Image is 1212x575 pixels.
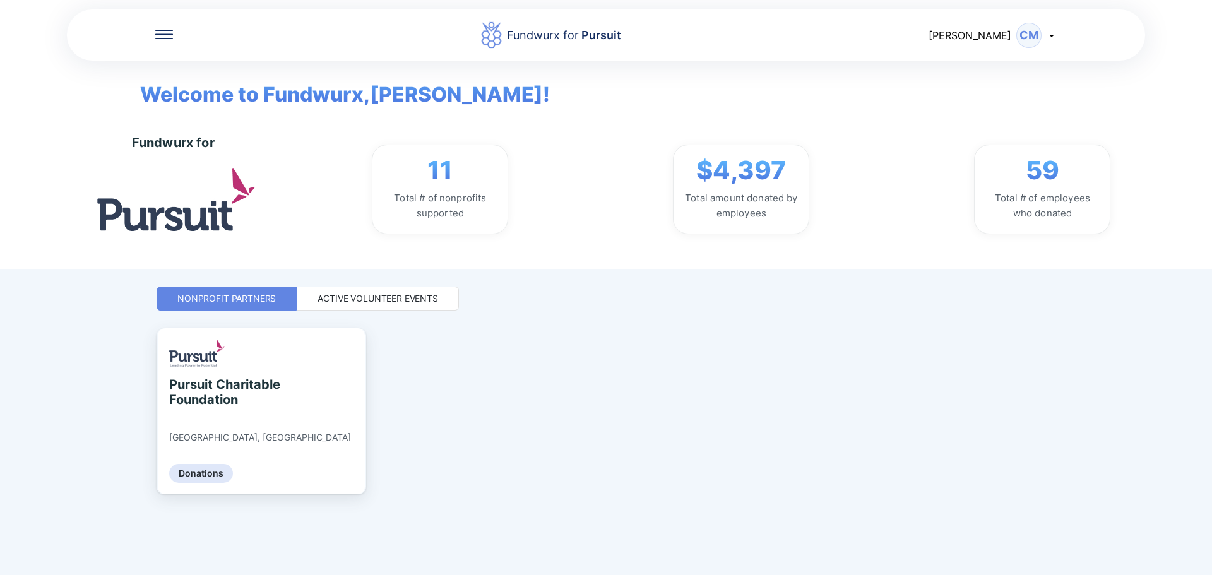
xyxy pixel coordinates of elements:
[696,155,786,186] span: $4,397
[169,377,285,407] div: Pursuit Charitable Foundation
[1026,155,1059,186] span: 59
[684,191,799,221] div: Total amount donated by employees
[169,464,233,483] div: Donations
[177,292,276,305] div: Nonprofit Partners
[97,168,255,230] img: logo.jpg
[507,27,621,44] div: Fundwurx for
[929,29,1011,42] span: [PERSON_NAME]
[383,191,497,221] div: Total # of nonprofits supported
[985,191,1100,221] div: Total # of employees who donated
[121,61,550,110] span: Welcome to Fundwurx, [PERSON_NAME] !
[169,432,351,443] div: [GEOGRAPHIC_DATA], [GEOGRAPHIC_DATA]
[318,292,438,305] div: Active Volunteer Events
[1016,23,1042,48] div: CM
[427,155,453,186] span: 11
[579,28,621,42] span: Pursuit
[132,135,215,150] div: Fundwurx for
